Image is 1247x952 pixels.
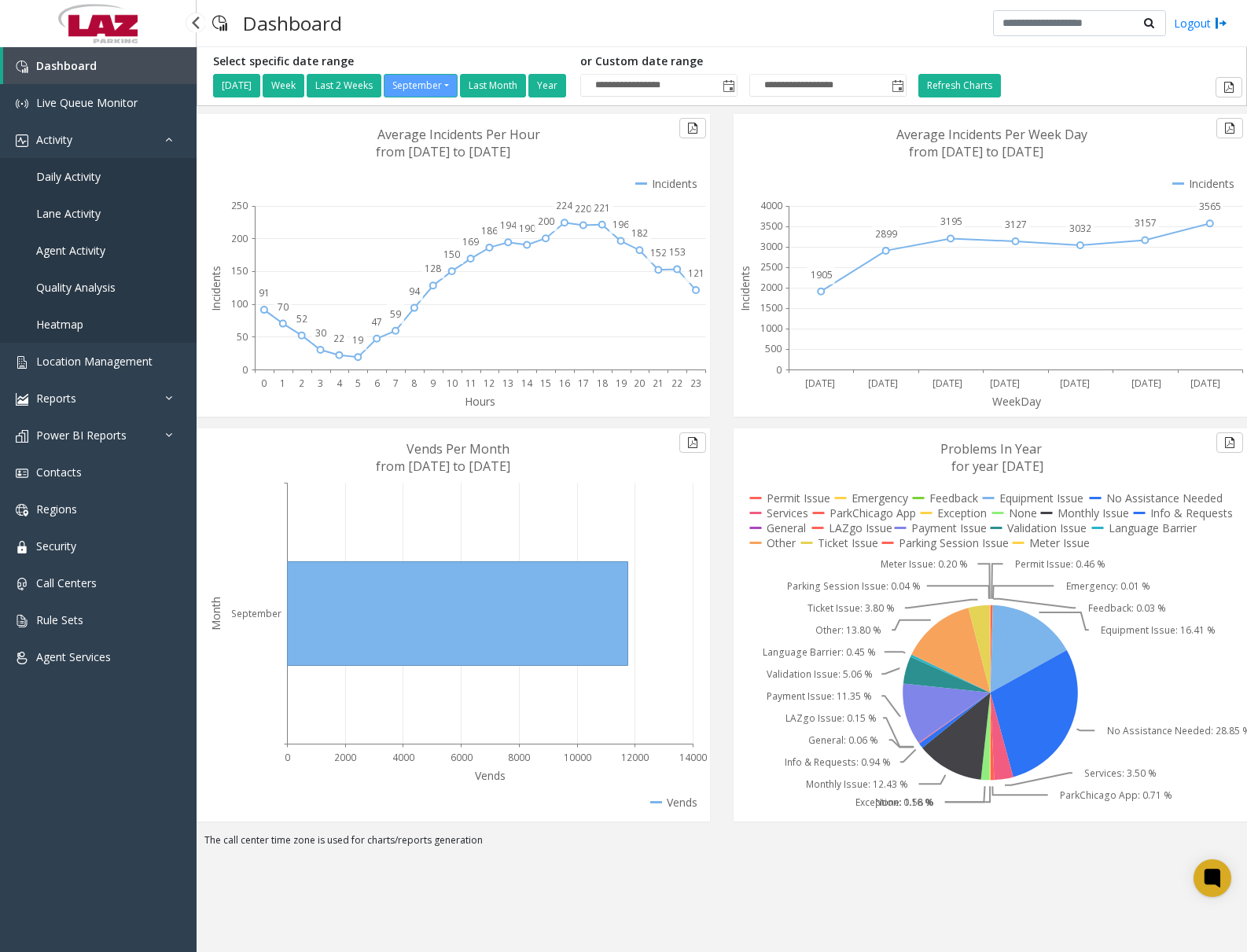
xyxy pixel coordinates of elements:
[760,219,782,233] text: 3500
[875,227,897,241] text: 2899
[213,74,260,97] button: [DATE]
[508,751,530,764] text: 8000
[1088,601,1166,615] text: Feedback: 0.03 %
[261,377,267,390] text: 0
[36,206,101,221] span: Lane Activity
[36,58,97,73] span: Dashboard
[36,391,76,406] span: Reports
[719,75,737,97] span: Toggle popup
[881,557,968,571] text: Meter Issue: 0.20 %
[765,342,782,355] text: 500
[16,430,28,443] img: 'icon'
[951,458,1043,475] text: for year [DATE]
[16,541,28,553] img: 'icon'
[36,132,72,147] span: Activity
[669,245,686,259] text: 153
[475,768,506,783] text: Vends
[208,597,223,630] text: Month
[16,652,28,664] img: 'icon'
[36,428,127,443] span: Power BI Reports
[1216,77,1242,97] button: Export to pdf
[1005,218,1027,231] text: 3127
[1190,377,1220,390] text: [DATE]
[371,315,382,329] text: 47
[1101,623,1216,637] text: Equipment Issue: 16.41 %
[776,363,782,377] text: 0
[285,751,290,764] text: 0
[36,317,83,332] span: Heatmap
[763,645,876,659] text: Language Barrier: 0.45 %
[36,354,153,369] span: Location Management
[231,264,248,278] text: 150
[197,833,1247,855] div: The call center time zone is used for charts/reports generation
[806,777,908,791] text: Monthly Issue: 12.43 %
[263,74,304,97] button: Week
[16,467,28,480] img: 'icon'
[932,377,962,390] text: [DATE]
[679,751,707,764] text: 14000
[406,440,509,458] text: Vends Per Month
[451,751,473,764] text: 6000
[411,377,417,390] text: 8
[653,377,664,390] text: 21
[575,202,591,215] text: 220
[392,751,414,764] text: 4000
[384,74,458,97] button: September
[896,126,1087,143] text: Average Incidents Per Week Day
[1069,222,1091,235] text: 3032
[36,280,116,295] span: Quality Analysis
[521,377,533,390] text: 14
[337,377,343,390] text: 4
[465,377,476,390] text: 11
[16,615,28,627] img: 'icon'
[767,689,872,703] text: Payment Issue: 11.35 %
[16,393,28,406] img: 'icon'
[616,377,627,390] text: 19
[760,281,782,294] text: 2000
[299,377,304,390] text: 2
[425,262,441,275] text: 128
[1174,15,1227,31] a: Logout
[855,796,933,809] text: Exception: 0.16 %
[259,286,270,300] text: 91
[280,377,285,390] text: 1
[1131,377,1161,390] text: [DATE]
[631,226,648,240] text: 182
[528,74,566,97] button: Year
[16,97,28,110] img: 'icon'
[390,307,401,321] text: 59
[918,74,1001,97] button: Refresh Charts
[559,377,570,390] text: 16
[650,246,667,259] text: 152
[355,377,361,390] text: 5
[16,504,28,516] img: 'icon'
[940,440,1042,458] text: Problems In Year
[377,126,540,143] text: Average Incidents Per Hour
[1015,557,1105,571] text: Permit Issue: 0.46 %
[597,377,608,390] text: 18
[36,169,101,184] span: Daily Activity
[671,377,682,390] text: 22
[352,333,363,347] text: 19
[376,143,510,160] text: from [DATE] to [DATE]
[36,95,138,110] span: Live Queue Monitor
[787,579,921,593] text: Parking Session Issue: 0.04 %
[242,363,248,377] text: 0
[231,297,248,311] text: 100
[815,623,881,637] text: Other: 13.80 %
[231,199,248,212] text: 250
[1060,788,1172,802] text: ParkChicago App: 0.71 %
[760,240,782,253] text: 3000
[481,224,498,237] text: 186
[580,55,907,68] h5: or Custom date range
[465,394,495,409] text: Hours
[36,243,105,258] span: Agent Activity
[36,649,111,664] span: Agent Services
[519,222,535,235] text: 190
[1215,15,1227,31] img: logout
[556,199,573,212] text: 224
[212,4,227,42] img: pageIcon
[36,612,83,627] span: Rule Sets
[374,377,380,390] text: 6
[594,201,610,215] text: 221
